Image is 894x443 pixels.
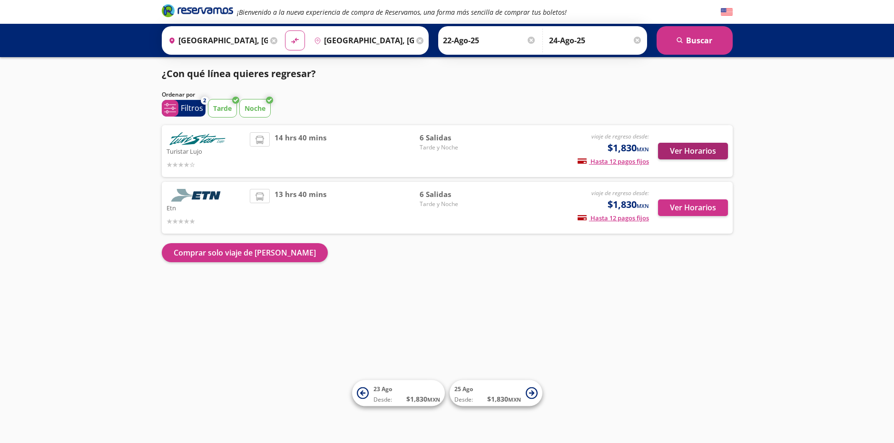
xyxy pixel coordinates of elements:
[450,380,542,406] button: 25 AgoDesde:$1,830MXN
[406,394,440,404] span: $ 1,830
[373,395,392,404] span: Desde:
[487,394,521,404] span: $ 1,830
[167,145,246,157] p: Turistar Lujo
[591,189,649,197] em: viaje de regreso desde:
[275,189,326,226] span: 13 hrs 40 mins
[162,100,206,117] button: 2Filtros
[591,132,649,140] em: viaje de regreso desde:
[549,29,642,52] input: Opcional
[373,385,392,393] span: 23 Ago
[167,202,246,213] p: Etn
[310,29,414,52] input: Buscar Destino
[420,143,486,152] span: Tarde y Noche
[608,141,649,155] span: $1,830
[167,132,228,145] img: Turistar Lujo
[245,103,265,113] p: Noche
[420,189,486,200] span: 6 Salidas
[443,29,536,52] input: Elegir Fecha
[162,3,233,20] a: Brand Logo
[203,97,206,105] span: 2
[420,200,486,208] span: Tarde y Noche
[420,132,486,143] span: 6 Salidas
[427,396,440,403] small: MXN
[213,103,232,113] p: Tarde
[454,395,473,404] span: Desde:
[637,146,649,153] small: MXN
[658,143,728,159] button: Ver Horarios
[608,197,649,212] span: $1,830
[454,385,473,393] span: 25 Ago
[637,202,649,209] small: MXN
[237,8,567,17] em: ¡Bienvenido a la nueva experiencia de compra de Reservamos, una forma más sencilla de comprar tus...
[657,26,733,55] button: Buscar
[162,67,316,81] p: ¿Con qué línea quieres regresar?
[208,99,237,118] button: Tarde
[352,380,445,406] button: 23 AgoDesde:$1,830MXN
[275,132,326,170] span: 14 hrs 40 mins
[721,6,733,18] button: English
[162,3,233,18] i: Brand Logo
[181,102,203,114] p: Filtros
[167,189,228,202] img: Etn
[162,243,328,262] button: Comprar solo viaje de [PERSON_NAME]
[239,99,271,118] button: Noche
[578,214,649,222] span: Hasta 12 pagos fijos
[162,90,195,99] p: Ordenar por
[658,199,728,216] button: Ver Horarios
[508,396,521,403] small: MXN
[578,157,649,166] span: Hasta 12 pagos fijos
[165,29,268,52] input: Buscar Origen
